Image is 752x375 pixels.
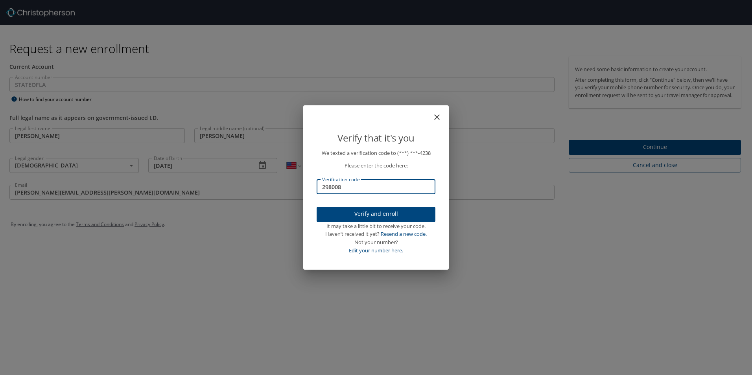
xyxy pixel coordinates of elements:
a: Edit your number here. [349,247,403,254]
span: Verify and enroll [323,209,429,219]
p: Verify that it's you [317,131,435,145]
a: Resend a new code. [381,230,427,237]
button: Verify and enroll [317,207,435,222]
button: close [436,108,446,118]
p: We texted a verification code to (***) ***- 4238 [317,149,435,157]
p: Please enter the code here: [317,162,435,170]
div: Haven’t received it yet? [317,230,435,238]
div: It may take a little bit to receive your code. [317,222,435,230]
div: Not your number? [317,238,435,246]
